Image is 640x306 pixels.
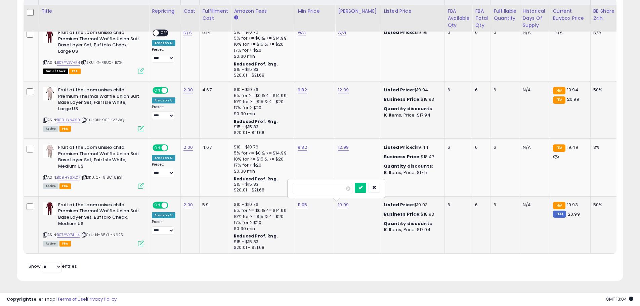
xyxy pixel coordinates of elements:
div: Amazon AI [152,40,175,46]
b: Reduced Prof. Rng. [234,176,278,182]
a: Terms of Use [57,296,86,302]
div: N/A [523,30,545,36]
div: Current Buybox Price [553,8,588,22]
a: N/A [183,29,191,36]
div: ASIN: [43,202,144,246]
div: 50% [593,202,615,208]
div: Amazon AI [152,155,175,161]
a: B07YVK3HL4 [57,232,80,238]
div: Fulfillable Quantity [494,8,517,22]
div: Preset: [152,220,175,235]
div: seller snap | | [7,296,117,303]
div: : [384,106,439,112]
div: $10 - $10.76 [234,144,290,150]
div: Preset: [152,105,175,120]
div: 4.67 [202,87,226,93]
b: Business Price: [384,211,421,217]
div: $20.01 - $21.68 [234,245,290,251]
div: FBA Total Qty [475,8,488,29]
a: 12.99 [338,144,349,151]
small: Amazon Fees. [234,15,238,21]
small: FBA [553,202,565,209]
div: 10% for >= $15 & <= $20 [234,99,290,105]
b: Quantity discounts [384,220,432,227]
div: 10 Items, Price: $17.94 [384,227,439,233]
span: FBA [59,183,71,189]
div: 17% for > $20 [234,47,290,53]
a: 11.05 [298,202,307,208]
a: N/A [298,29,306,36]
span: | SKU: CF-918C-8B31 [81,175,122,180]
div: 5% for >= $0 & <= $14.99 [234,93,290,99]
img: 41-vAr6G7BL._SL40_.jpg [43,30,56,43]
small: FBM [553,211,566,218]
div: 10 Items, Price: $17.94 [384,112,439,118]
div: $20.01 - $21.68 [234,130,290,136]
div: 6 [447,87,467,93]
div: $0.30 min [234,53,290,59]
div: 10 Items, Price: $17.5 [384,170,439,176]
span: | SKU: I4-65YH-N625 [81,232,123,237]
div: $10 - $10.76 [234,30,290,35]
a: Privacy Policy [87,296,117,302]
div: 0 [475,30,485,36]
b: Business Price: [384,96,421,102]
div: N/A [523,202,545,208]
div: 0 [447,30,467,36]
div: 10% for >= $15 & <= $20 [234,214,290,220]
span: OFF [167,88,178,93]
div: $0.30 min [234,168,290,174]
div: Historical Days Of Supply [523,8,547,29]
b: Fruit of the Loom unisex child Premium Thermal Waffle Union Suit Base Layer Set, Buffalo Check, M... [58,202,140,228]
a: B07YVJVHR4 [57,60,80,65]
b: Reduced Prof. Rng. [234,119,278,124]
a: 2.00 [183,87,193,93]
div: 6 [494,202,514,208]
div: $10 - $10.76 [234,87,290,93]
div: $20.01 - $21.68 [234,73,290,78]
small: FBA [553,144,565,152]
strong: Copyright [7,296,31,302]
b: Listed Price: [384,202,414,208]
div: $19.93 [384,202,439,208]
div: 10% for >= $15 & <= $20 [234,41,290,47]
div: Min Price [298,8,332,15]
div: N/A [523,87,545,93]
div: $15 - $15.83 [234,124,290,130]
div: ASIN: [43,87,144,131]
span: All listings currently available for purchase on Amazon [43,183,58,189]
b: Listed Price: [384,144,414,150]
div: Cost [183,8,197,15]
a: 2.00 [183,144,193,151]
div: 4.67 [202,144,226,150]
b: Fruit of the Loom unisex child Premium Thermal Waffle Union Suit Base Layer Set, Fair Isle White,... [58,144,140,171]
span: ON [153,88,162,93]
a: 19.99 [338,202,349,208]
div: FBA Available Qty [447,8,469,29]
span: 20.99 [568,211,580,217]
span: FBA [69,69,81,74]
span: OFF [167,145,178,151]
b: Reduced Prof. Rng. [234,61,278,67]
span: | SKU: KT-RRUC-IB7G [81,60,122,65]
span: ON [153,145,162,151]
b: Listed Price: [384,29,414,36]
div: 5% for >= $0 & <= $14.99 [234,35,290,41]
div: 6 [447,202,467,208]
div: $19.44 [384,144,439,150]
div: ASIN: [43,30,144,73]
div: $15 - $15.83 [234,239,290,245]
span: All listings currently available for purchase on Amazon [43,126,58,132]
span: OFF [167,203,178,208]
div: Fulfillment Cost [202,8,228,22]
div: 3% [593,144,615,150]
div: 10% for >= $15 & <= $20 [234,156,290,162]
span: ON [153,203,162,208]
b: Quantity discounts [384,163,432,169]
div: 5% for >= $0 & <= $14.99 [234,150,290,156]
div: Amazon Fees [234,8,292,15]
b: Fruit of the Loom unisex child Premium Thermal Waffle Union Suit Base Layer Set, Fair Isle White,... [58,87,140,114]
div: $20.01 - $21.68 [234,187,290,193]
div: 6 [475,87,485,93]
div: $19.99 [384,30,439,36]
